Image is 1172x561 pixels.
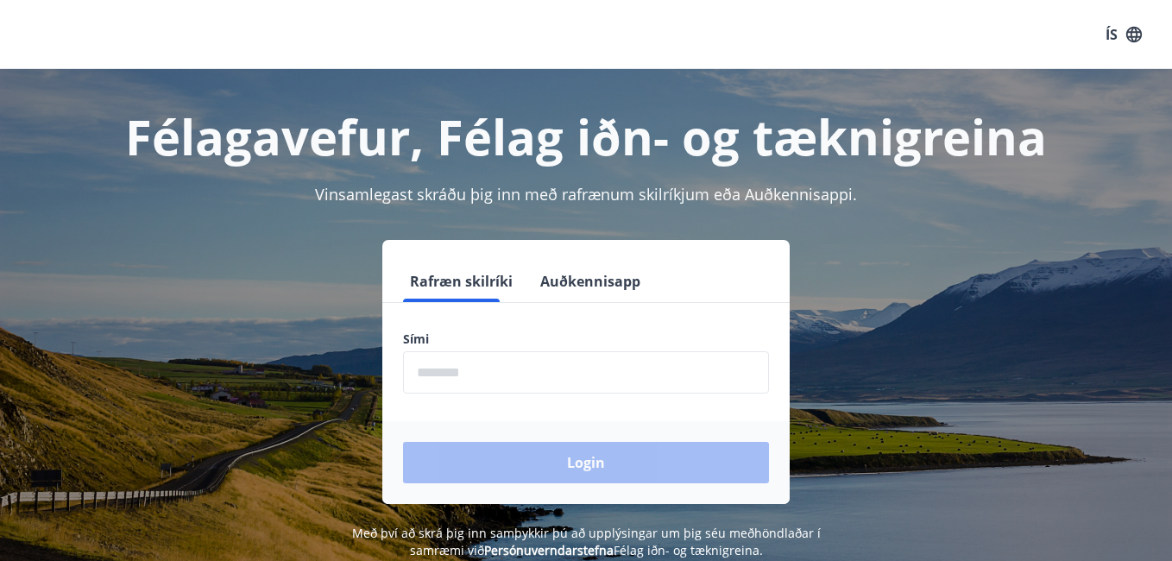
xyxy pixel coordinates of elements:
[484,542,614,558] a: Persónuverndarstefna
[1096,19,1151,50] button: ÍS
[533,261,647,302] button: Auðkennisapp
[352,525,821,558] span: Með því að skrá þig inn samþykkir þú að upplýsingar um þig séu meðhöndlaðar í samræmi við Félag i...
[403,261,520,302] button: Rafræn skilríki
[315,184,857,205] span: Vinsamlegast skráðu þig inn með rafrænum skilríkjum eða Auðkennisappi.
[21,104,1151,169] h1: Félagavefur, Félag iðn- og tæknigreina
[403,331,769,348] label: Sími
